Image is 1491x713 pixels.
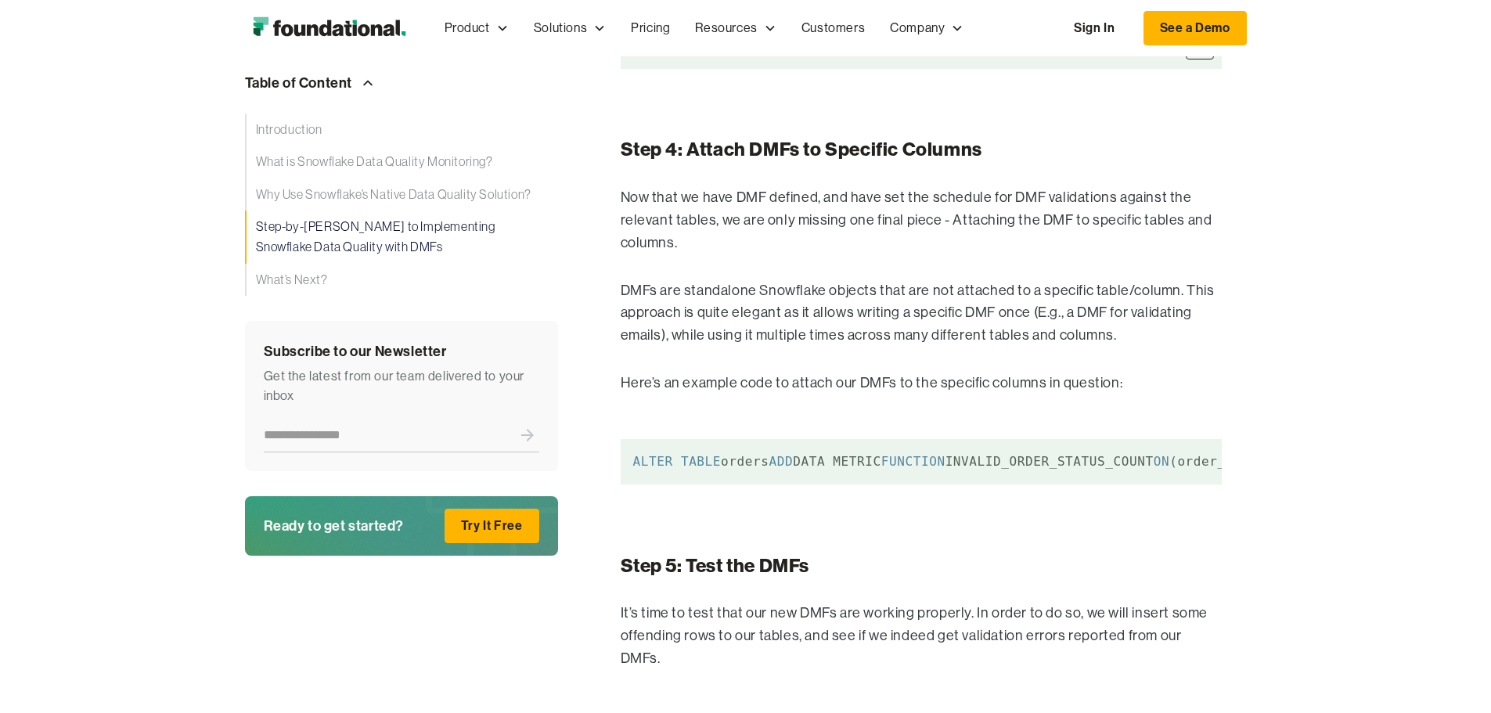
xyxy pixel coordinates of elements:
img: Arrow [358,74,377,92]
p: It’s time to test that our new DMFs are working properly. In order to do so, we will insert some ... [621,602,1222,669]
span: TABLE [681,454,721,469]
p: DMFs are standalone Snowflake objects that are not attached to a specific table/column. This appr... [621,279,1222,347]
iframe: Chat Widget [1413,638,1491,713]
p: Now that we have DMF defined, and have set the schedule for DMF validations against the relevant ... [621,186,1222,254]
div: Resources [695,18,757,38]
p: Here’s an example code to attach our DMFs to the specific columns in question: [621,372,1222,394]
h3: Step 4: Attach DMFs to Specific Columns [621,139,1222,161]
div: Resources [682,2,788,54]
a: Introduction [245,113,558,146]
h3: Step 5: Test the DMFs [621,555,1222,578]
div: Product [432,2,521,54]
div: Solutions [521,2,618,54]
a: What’s Next? [245,264,558,297]
div: Subscribe to our Newsletter [264,340,539,363]
div: Company [877,2,976,54]
div: Table of Content [245,71,353,95]
span: ALTER [633,454,673,469]
a: Try It Free [445,509,539,543]
div: Company [890,18,945,38]
div: Product [445,18,490,38]
span: ADD [769,454,793,469]
a: home [245,13,413,44]
a: What is Snowflake Data Quality Monitoring? [245,146,558,178]
a: Sign In [1058,12,1130,45]
a: See a Demo [1143,11,1247,45]
div: Get the latest from our team delivered to your inbox [264,366,539,406]
a: Pricing [618,2,682,54]
span: ON [1154,454,1169,469]
form: Newsletter Form [264,419,539,452]
div: Solutions [534,18,587,38]
div: Ready to get started? [264,514,405,538]
a: Why Use Snowflake’s Native Data Quality Solution? [245,178,558,211]
a: Step-by-[PERSON_NAME] to Implementing Snowflake Data Quality with DMFs [245,211,558,263]
span: FUNCTION [881,454,945,469]
a: Customers [789,2,877,54]
img: Foundational Logo [245,13,413,44]
input: Submit [516,419,539,452]
code: orders DATA METRIC INVALID_ORDER_STATUS_COUNT (order_status); customers DATA METRIC INVALID_COUNT... [621,439,1222,484]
